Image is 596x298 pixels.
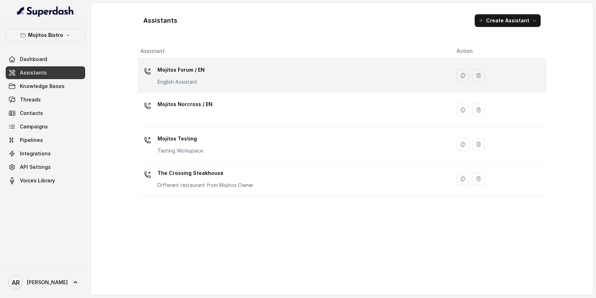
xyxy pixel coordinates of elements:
a: Assistants [6,66,85,79]
span: Contacts [20,110,43,117]
a: Integrations [6,147,85,160]
a: Contacts [6,107,85,120]
a: Pipelines [6,134,85,147]
a: API Settings [6,161,85,173]
span: Pipelines [20,137,43,144]
span: Knowledge Bases [20,83,65,90]
span: Integrations [20,150,51,157]
img: light.svg [17,6,74,17]
span: Voices Library [20,177,55,184]
span: API Settings [20,164,51,171]
span: Threads [20,96,41,103]
h1: Assistants [143,15,177,26]
p: English Assistant [158,78,205,85]
text: AR [12,279,20,286]
th: Assistant [138,44,451,59]
p: Mojitos Norcross / EN [158,99,213,110]
p: Testing Workspace [158,147,203,154]
p: The Crossing Steakhouse [158,167,253,179]
a: Voices Library [6,174,85,187]
span: Campaigns [20,123,48,130]
span: [PERSON_NAME] [27,279,68,286]
a: Threads [6,93,85,106]
span: Dashboard [20,56,47,63]
p: Mojitos Testing [158,133,203,144]
span: Assistants [20,69,47,76]
a: Knowledge Bases [6,80,85,93]
th: Action [451,44,546,59]
a: Dashboard [6,53,85,66]
p: Mojitos Bistro [28,31,63,39]
p: Different restaurant from Mojitos Owner [158,182,253,189]
p: Mojitos Forum / EN [158,64,205,76]
a: [PERSON_NAME] [6,272,85,292]
a: Campaigns [6,120,85,133]
button: Mojitos Bistro [6,29,85,42]
button: Create Assistant [475,14,541,27]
